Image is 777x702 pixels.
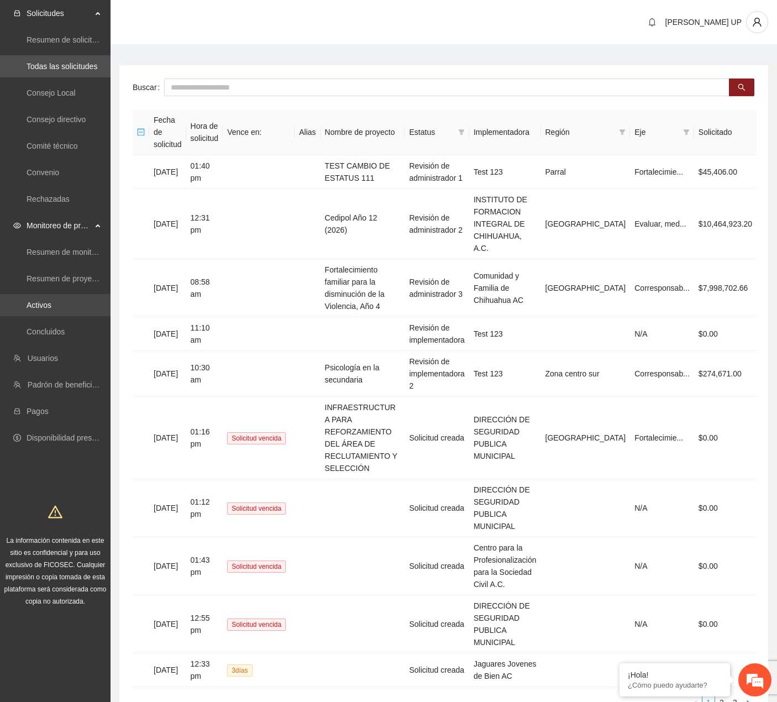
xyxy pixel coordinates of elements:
[149,595,186,653] td: [DATE]
[186,109,223,155] th: Hora de solicitud
[469,397,541,479] td: DIRECCIÓN DE SEGURIDAD PUBLICA MUNICIPAL
[28,354,58,363] a: Usuarios
[27,88,76,97] a: Consejo Local
[295,109,320,155] th: Alias
[541,155,631,189] td: Parral
[694,537,757,595] td: $0.00
[617,124,628,140] span: filter
[186,537,223,595] td: 01:43 pm
[665,18,742,27] span: [PERSON_NAME] UP
[729,78,754,96] button: search
[644,18,660,27] span: bell
[694,595,757,653] td: $0.00
[634,126,679,138] span: Eje
[13,9,21,17] span: inbox
[541,189,631,259] td: [GEOGRAPHIC_DATA]
[643,13,661,31] button: bell
[469,653,541,687] td: Jaguares Jovenes de Bien AC
[133,78,164,96] label: Buscar
[681,124,692,140] span: filter
[694,397,757,479] td: $0.00
[223,109,295,155] th: Vence en:
[27,274,145,283] a: Resumen de proyectos aprobados
[541,397,631,479] td: [GEOGRAPHIC_DATA]
[405,351,469,397] td: Revisión de implementadora 2
[149,317,186,351] td: [DATE]
[186,397,223,479] td: 01:16 pm
[27,433,121,442] a: Disponibilidad presupuestal
[227,664,252,677] span: 3 día s
[634,369,690,378] span: Corresponsab...
[541,351,631,397] td: Zona centro sur
[469,537,541,595] td: Centro para la Profesionalización para la Sociedad Civil A.C.
[630,537,694,595] td: N/A
[321,155,405,189] td: TEST CAMBIO DE ESTATUS 111
[321,109,405,155] th: Nombre de proyecto
[186,479,223,537] td: 01:12 pm
[227,619,286,631] span: Solicitud vencida
[27,62,97,71] a: Todas las solicitudes
[405,595,469,653] td: Solicitud creada
[137,128,145,136] span: minus-square
[149,351,186,397] td: [DATE]
[694,189,757,259] td: $10,464,923.20
[683,129,690,135] span: filter
[634,284,690,292] span: Corresponsab...
[469,109,541,155] th: Implementadora
[149,653,186,687] td: [DATE]
[149,109,186,155] th: Fecha de solicitud
[149,537,186,595] td: [DATE]
[694,259,757,317] td: $7,998,702.66
[149,479,186,537] td: [DATE]
[321,189,405,259] td: Cedipol Año 12 (2026)
[738,83,746,92] span: search
[186,259,223,317] td: 08:58 am
[630,653,694,687] td: N/A
[405,397,469,479] td: Solicitud creada
[409,126,453,138] span: Estatus
[619,129,626,135] span: filter
[27,35,151,44] a: Resumen de solicitudes por aprobar
[458,129,465,135] span: filter
[149,189,186,259] td: [DATE]
[694,317,757,351] td: $0.00
[469,317,541,351] td: Test 123
[694,479,757,537] td: $0.00
[634,219,686,228] span: Evaluar, med...
[456,124,467,140] span: filter
[469,155,541,189] td: Test 123
[321,351,405,397] td: Psicología en la secundaria
[27,168,59,177] a: Convenio
[694,109,757,155] th: Solicitado
[186,595,223,653] td: 12:55 pm
[469,479,541,537] td: DIRECCIÓN DE SEGURIDAD PUBLICA MUNICIPAL
[27,142,78,150] a: Comité técnico
[227,560,286,573] span: Solicitud vencida
[469,595,541,653] td: DIRECCIÓN DE SEGURIDAD PUBLICA MUNICIPAL
[545,126,615,138] span: Región
[630,595,694,653] td: N/A
[469,189,541,259] td: INSTITUTO DE FORMACION INTEGRAL DE CHIHUAHUA, A.C.
[186,155,223,189] td: 01:40 pm
[405,189,469,259] td: Revisión de administrador 2
[746,11,768,33] button: user
[186,351,223,397] td: 10:30 am
[541,259,631,317] td: [GEOGRAPHIC_DATA]
[186,653,223,687] td: 12:33 pm
[27,195,70,203] a: Rechazadas
[405,155,469,189] td: Revisión de administrador 1
[48,505,62,519] span: warning
[747,17,768,27] span: user
[186,189,223,259] td: 12:31 pm
[628,670,722,679] div: ¡Hola!
[4,537,107,605] span: La información contenida en este sitio es confidencial y para uso exclusivo de FICOSEC. Cualquier...
[27,115,86,124] a: Consejo directivo
[694,351,757,397] td: $274,671.00
[630,479,694,537] td: N/A
[28,380,109,389] a: Padrón de beneficiarios
[27,407,49,416] a: Pagos
[27,301,51,310] a: Activos
[321,259,405,317] td: Fortalecimiento familiar para la disminución de la Violencia, Año 4
[149,397,186,479] td: [DATE]
[149,259,186,317] td: [DATE]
